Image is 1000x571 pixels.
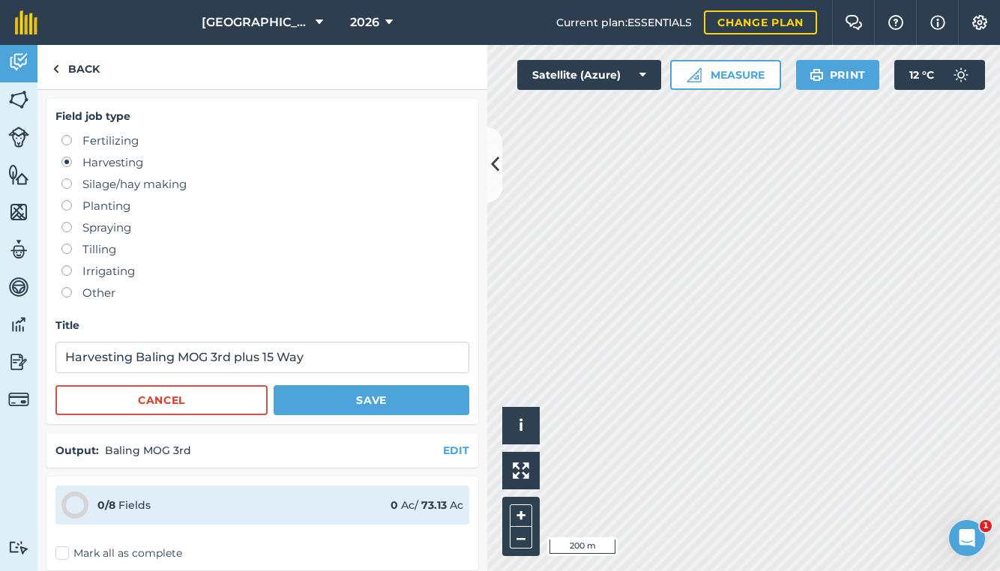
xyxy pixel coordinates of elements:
img: fieldmargin Logo [15,10,37,34]
label: Fertilizing [61,132,469,150]
strong: 0 [391,498,398,512]
label: Irrigating [61,262,469,280]
label: Other [61,284,469,302]
button: – [510,527,532,549]
label: Spraying [61,219,469,237]
img: Two speech bubbles overlapping with the left bubble in the forefront [845,15,863,30]
a: Back [37,45,115,89]
button: Save [274,385,469,415]
img: svg+xml;base64,PD94bWwgdmVyc2lvbj0iMS4wIiBlbmNvZGluZz0idXRmLTgiPz4KPCEtLSBHZW5lcmF0b3I6IEFkb2JlIE... [8,127,29,148]
label: Harvesting [61,154,469,172]
button: i [502,407,540,444]
strong: 0 / 8 [97,498,115,512]
img: svg+xml;base64,PD94bWwgdmVyc2lvbj0iMS4wIiBlbmNvZGluZz0idXRmLTgiPz4KPCEtLSBHZW5lcmF0b3I6IEFkb2JlIE... [8,238,29,261]
button: EDIT [443,442,469,459]
h4: Title [55,317,469,333]
img: svg+xml;base64,PD94bWwgdmVyc2lvbj0iMS4wIiBlbmNvZGluZz0idXRmLTgiPz4KPCEtLSBHZW5lcmF0b3I6IEFkb2JlIE... [8,51,29,73]
img: svg+xml;base64,PD94bWwgdmVyc2lvbj0iMS4wIiBlbmNvZGluZz0idXRmLTgiPz4KPCEtLSBHZW5lcmF0b3I6IEFkb2JlIE... [8,389,29,410]
button: Measure [670,60,781,90]
img: svg+xml;base64,PHN2ZyB4bWxucz0iaHR0cDovL3d3dy53My5vcmcvMjAwMC9zdmciIHdpZHRoPSIxNyIgaGVpZ2h0PSIxNy... [930,13,945,31]
img: svg+xml;base64,PD94bWwgdmVyc2lvbj0iMS4wIiBlbmNvZGluZz0idXRmLTgiPz4KPCEtLSBHZW5lcmF0b3I6IEFkb2JlIE... [8,313,29,336]
img: svg+xml;base64,PHN2ZyB4bWxucz0iaHR0cDovL3d3dy53My5vcmcvMjAwMC9zdmciIHdpZHRoPSI1NiIgaGVpZ2h0PSI2MC... [8,201,29,223]
button: Print [796,60,880,90]
img: Four arrows, one pointing top left, one top right, one bottom right and the last bottom left [513,462,529,479]
h4: Output : [55,442,99,459]
label: Mark all as complete [55,546,182,561]
img: svg+xml;base64,PHN2ZyB4bWxucz0iaHR0cDovL3d3dy53My5vcmcvMjAwMC9zdmciIHdpZHRoPSI1NiIgaGVpZ2h0PSI2MC... [8,163,29,186]
span: i [519,416,523,435]
h4: Field job type [55,108,469,124]
img: Ruler icon [687,67,702,82]
label: Tilling [61,241,469,259]
iframe: Intercom live chat [949,520,985,556]
div: Ac / Ac [391,497,463,513]
span: 12 ° C [909,60,934,90]
p: Baling MOG 3rd [105,442,191,459]
span: [GEOGRAPHIC_DATA] [202,13,310,31]
img: A question mark icon [887,15,905,30]
img: svg+xml;base64,PD94bWwgdmVyc2lvbj0iMS4wIiBlbmNvZGluZz0idXRmLTgiPz4KPCEtLSBHZW5lcmF0b3I6IEFkb2JlIE... [8,276,29,298]
button: Satellite (Azure) [517,60,661,90]
button: Cancel [55,385,268,415]
label: Silage/hay making [61,175,469,193]
a: Change plan [704,10,817,34]
label: Planting [61,197,469,215]
img: svg+xml;base64,PD94bWwgdmVyc2lvbj0iMS4wIiBlbmNvZGluZz0idXRmLTgiPz4KPCEtLSBHZW5lcmF0b3I6IEFkb2JlIE... [946,60,976,90]
img: svg+xml;base64,PHN2ZyB4bWxucz0iaHR0cDovL3d3dy53My5vcmcvMjAwMC9zdmciIHdpZHRoPSI1NiIgaGVpZ2h0PSI2MC... [8,88,29,111]
img: svg+xml;base64,PHN2ZyB4bWxucz0iaHR0cDovL3d3dy53My5vcmcvMjAwMC9zdmciIHdpZHRoPSI5IiBoZWlnaHQ9IjI0Ii... [52,60,59,78]
span: 2026 [350,13,379,31]
button: 12 °C [894,60,985,90]
img: svg+xml;base64,PD94bWwgdmVyc2lvbj0iMS4wIiBlbmNvZGluZz0idXRmLTgiPz4KPCEtLSBHZW5lcmF0b3I6IEFkb2JlIE... [8,351,29,373]
img: svg+xml;base64,PHN2ZyB4bWxucz0iaHR0cDovL3d3dy53My5vcmcvMjAwMC9zdmciIHdpZHRoPSIxOSIgaGVpZ2h0PSIyNC... [810,66,824,84]
strong: 73.13 [421,498,447,512]
img: A cog icon [971,15,989,30]
img: svg+xml;base64,PD94bWwgdmVyc2lvbj0iMS4wIiBlbmNvZGluZz0idXRmLTgiPz4KPCEtLSBHZW5lcmF0b3I6IEFkb2JlIE... [8,540,29,555]
button: + [510,504,532,527]
span: 1 [980,520,992,532]
span: Current plan : ESSENTIALS [556,14,692,31]
div: Fields [97,497,151,513]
